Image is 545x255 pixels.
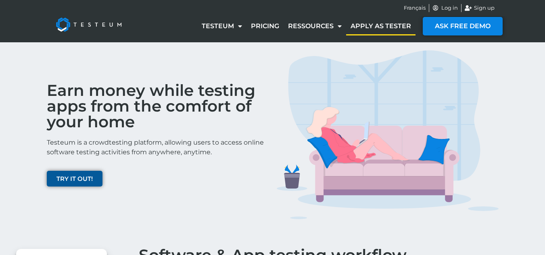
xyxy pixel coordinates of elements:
span: TRY IT OUT! [56,176,93,182]
img: Testeum Logo - Application crowdtesting platform [47,8,131,41]
p: Testeum is a crowdtesting platform, allowing users to access online software testing activities f... [47,138,269,157]
span: Sign up [472,4,495,12]
a: Apply as tester [346,17,416,35]
a: TRY IT OUT! [47,171,102,187]
a: ASK FREE DEMO [423,17,503,35]
span: Log in [439,4,458,12]
a: Log in [432,4,458,12]
a: Pricing [246,17,284,35]
a: Français [404,4,426,12]
h2: Earn money while testing apps from the comfort of your home [47,83,269,130]
img: TESTERS IMG 1 [277,50,499,220]
span: ASK FREE DEMO [435,23,491,29]
a: Sign up [465,4,495,12]
a: Testeum [197,17,246,35]
a: Ressources [284,17,346,35]
nav: Menu [197,17,416,35]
